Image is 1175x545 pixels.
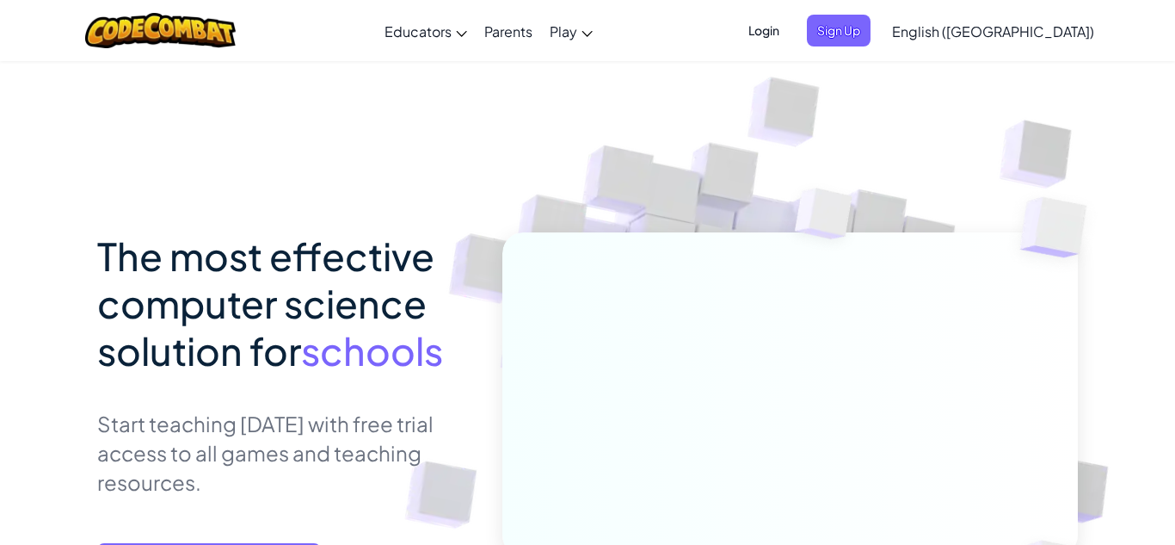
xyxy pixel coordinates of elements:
span: Educators [384,22,452,40]
button: Sign Up [807,15,870,46]
a: English ([GEOGRAPHIC_DATA]) [883,8,1103,54]
button: Login [738,15,790,46]
p: Start teaching [DATE] with free trial access to all games and teaching resources. [97,409,477,497]
span: English ([GEOGRAPHIC_DATA]) [892,22,1094,40]
span: schools [301,326,443,375]
a: Educators [376,8,476,54]
img: CodeCombat logo [85,13,236,48]
span: Play [550,22,577,40]
img: Overlap cubes [763,154,887,282]
img: Overlap cubes [986,155,1135,300]
span: The most effective computer science solution for [97,232,434,375]
a: Play [541,8,601,54]
a: Parents [476,8,541,54]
